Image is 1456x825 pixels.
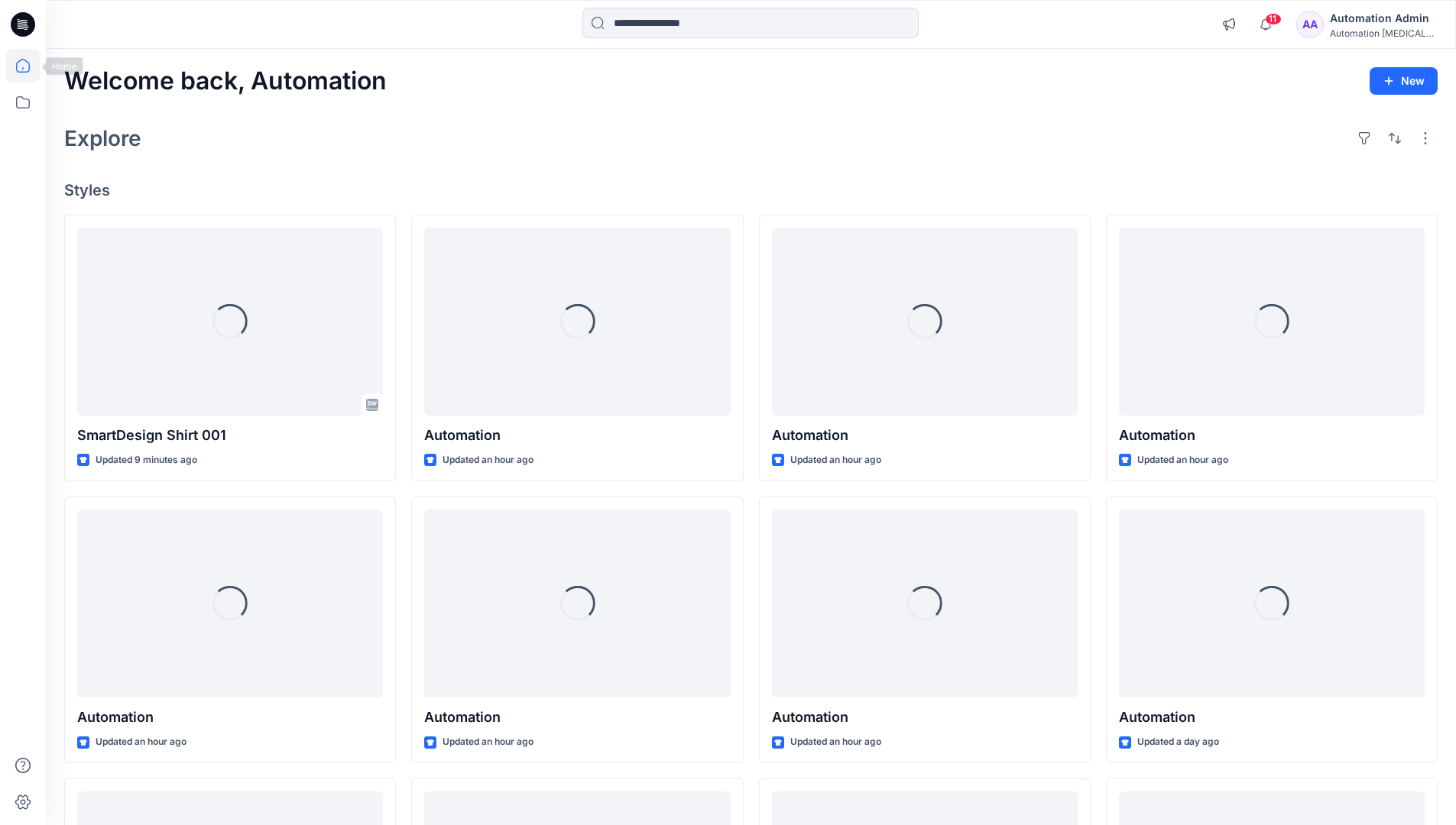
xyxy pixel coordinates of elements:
[1330,27,1437,39] div: Automation [MEDICAL_DATA]...
[77,707,383,728] p: Automation
[1137,734,1219,750] p: Updated a day ago
[1370,67,1438,95] button: New
[1119,425,1425,446] p: Automation
[424,425,730,446] p: Automation
[1296,11,1324,38] div: AA
[64,126,141,150] h2: Explore
[443,452,533,468] p: Updated an hour ago
[96,734,186,750] p: Updated an hour ago
[1137,452,1228,468] p: Updated an hour ago
[64,67,387,95] h2: Welcome back, Automation
[790,734,881,750] p: Updated an hour ago
[1265,13,1282,25] span: 11
[77,425,383,446] p: SmartDesign Shirt 001
[790,452,881,468] p: Updated an hour ago
[64,181,1438,199] h4: Styles
[772,425,1078,446] p: Automation
[424,707,730,728] p: Automation
[1330,9,1437,27] div: Automation Admin
[772,707,1078,728] p: Automation
[443,734,533,750] p: Updated an hour ago
[96,452,197,468] p: Updated 9 minutes ago
[1119,707,1425,728] p: Automation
